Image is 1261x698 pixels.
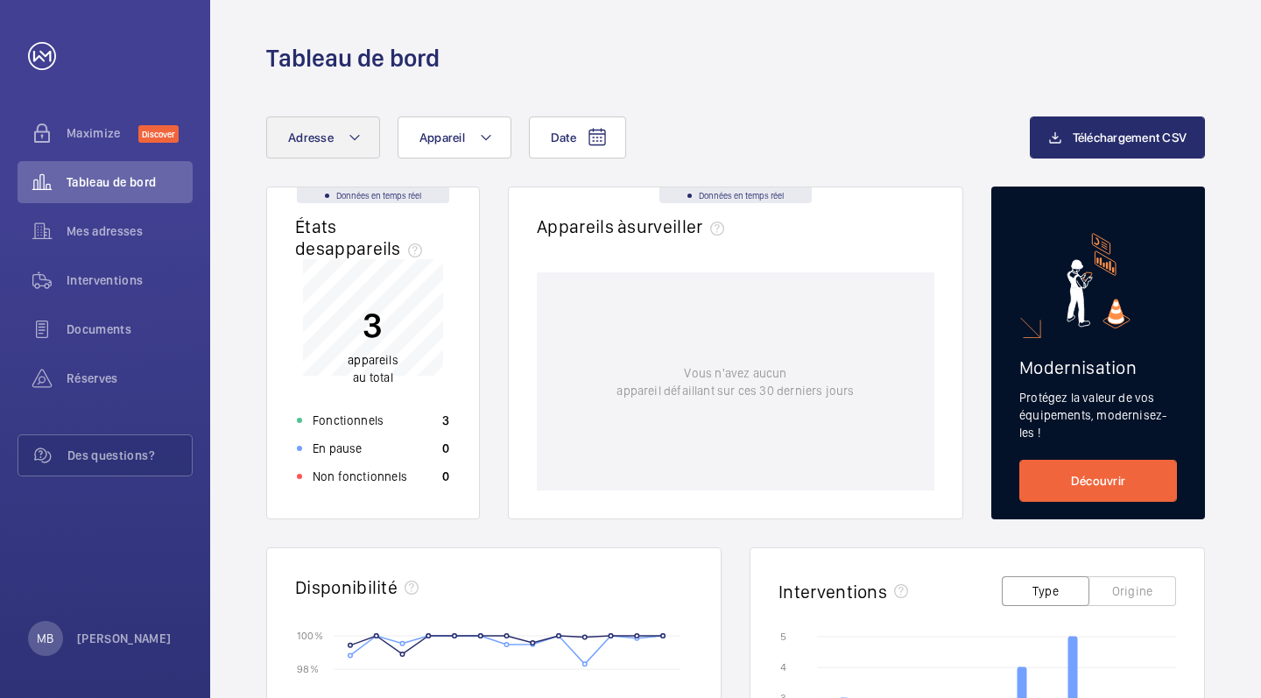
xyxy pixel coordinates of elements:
[138,125,179,143] span: Discover
[780,631,786,643] text: 5
[778,581,887,603] h2: Interventions
[627,215,730,237] span: surveiller
[348,353,398,367] span: appareils
[67,447,192,464] span: Des questions?
[419,130,465,145] span: Appareil
[67,124,138,142] span: Maximize
[313,440,362,457] p: En pause
[616,364,854,399] p: Vous n'avez aucun appareil défaillant sur ces 30 derniers jours
[442,440,449,457] p: 0
[1073,130,1187,145] span: Téléchargement CSV
[77,630,172,647] p: [PERSON_NAME]
[348,303,398,347] p: 3
[67,321,193,338] span: Documents
[37,630,53,647] p: MB
[529,116,626,159] button: Date
[67,173,193,191] span: Tableau de bord
[266,116,380,159] button: Adresse
[297,629,323,641] text: 100 %
[67,271,193,289] span: Interventions
[551,130,576,145] span: Date
[659,187,812,203] div: Données en temps réel
[325,237,429,259] span: appareils
[297,663,319,675] text: 98 %
[313,412,384,429] p: Fonctionnels
[1019,389,1177,441] p: Protégez la valeur de vos équipements, modernisez-les !
[442,468,449,485] p: 0
[1019,356,1177,378] h2: Modernisation
[442,412,449,429] p: 3
[780,661,786,673] text: 4
[348,351,398,386] p: au total
[1088,576,1176,606] button: Origine
[295,576,398,598] h2: Disponibilité
[1030,116,1206,159] button: Téléchargement CSV
[313,468,407,485] p: Non fonctionnels
[266,42,440,74] h1: Tableau de bord
[67,222,193,240] span: Mes adresses
[288,130,334,145] span: Adresse
[398,116,511,159] button: Appareil
[1019,460,1177,502] a: Découvrir
[1067,233,1131,328] img: marketing-card.svg
[295,215,429,259] h2: États des
[1002,576,1089,606] button: Type
[67,370,193,387] span: Réserves
[537,215,731,237] h2: Appareils à
[297,187,449,203] div: Données en temps réel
